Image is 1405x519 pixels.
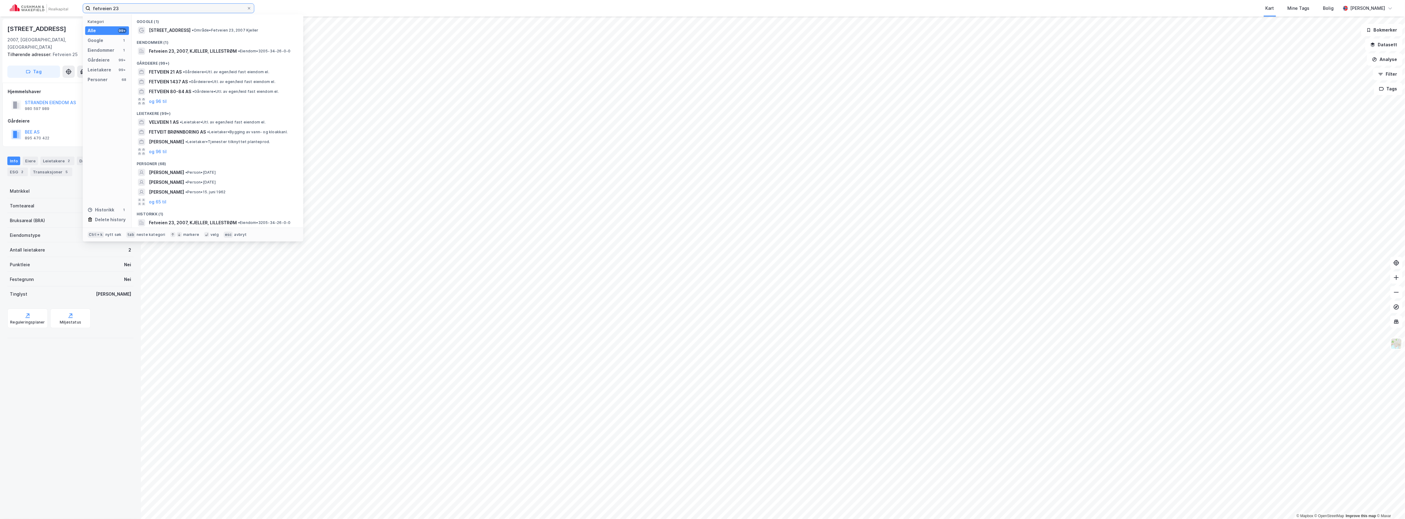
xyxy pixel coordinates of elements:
div: Datasett [77,157,100,165]
div: Eiendommer (1) [132,35,303,46]
div: Leietakere [40,157,74,165]
div: Ctrl + k [88,232,104,238]
div: Transaksjoner [30,168,72,176]
span: Person • [DATE] [185,170,216,175]
img: Z [1391,338,1402,350]
div: 5 [64,169,70,175]
span: • [185,190,187,194]
span: [PERSON_NAME] [149,179,184,186]
div: [STREET_ADDRESS] [7,24,67,34]
div: Nei [124,261,131,268]
button: Tags [1374,83,1403,95]
div: Eiendomstype [10,232,40,239]
a: Improve this map [1346,514,1376,518]
div: 1 [122,207,127,212]
div: Delete history [95,216,126,223]
div: nytt søk [105,232,122,237]
div: Tomteareal [10,202,34,210]
div: Historikk [88,206,114,214]
div: tab [126,232,135,238]
span: [STREET_ADDRESS] [149,27,191,34]
div: velg [210,232,219,237]
span: FETVEIT BRØNNBORING AS [149,128,206,136]
span: • [185,139,187,144]
div: Leietakere [88,66,111,74]
div: ESG [7,168,28,176]
span: Fetveien 23, 2007, KJELLER, LILLESTRØM [149,47,237,55]
div: neste kategori [137,232,165,237]
iframe: Chat Widget [1374,490,1405,519]
span: • [185,180,187,184]
span: Gårdeiere • Utl. av egen/leid fast eiendom el. [183,70,269,74]
div: 1 [122,38,127,43]
div: Gårdeiere (99+) [132,56,303,67]
div: Kart [1266,5,1274,12]
span: Gårdeiere • Utl. av egen/leid fast eiendom el. [192,89,279,94]
span: Person • 15. juni 1962 [185,190,225,195]
div: Hjemmelshaver [8,88,133,95]
div: 980 597 989 [25,106,49,111]
div: 99+ [118,58,127,63]
span: • [180,120,182,124]
div: 99+ [118,28,127,33]
button: Filter [1373,68,1403,80]
span: Fetveien 23, 2007, KJELLER, LILLESTRØM [149,219,237,226]
button: Bokmerker [1361,24,1403,36]
span: • [207,130,209,134]
button: og 96 til [149,148,167,155]
span: Tilhørende adresser: [7,52,53,57]
div: Eiendommer [88,47,114,54]
button: Tag [7,66,60,78]
span: FETVEIEN 21 AS [149,68,182,76]
button: Datasett [1365,39,1403,51]
button: og 65 til [149,198,166,206]
div: Eiere [23,157,38,165]
span: FETVEIEN 1437 AS [149,78,188,85]
span: Gårdeiere • Utl. av egen/leid fast eiendom el. [189,79,275,84]
span: Eiendom • 3205-34-26-0-0 [238,220,291,225]
div: Festegrunn [10,276,34,283]
div: Mine Tags [1288,5,1310,12]
div: Leietakere (99+) [132,106,303,117]
div: Miljøstatus [60,320,81,325]
div: Personer (68) [132,157,303,168]
span: • [192,89,194,94]
div: Gårdeiere [88,56,110,64]
div: Google [88,37,103,44]
div: Kategori [88,19,129,24]
div: Punktleie [10,261,30,268]
div: esc [224,232,233,238]
span: Leietaker • Tjenester tilknyttet planteprod. [185,139,270,144]
div: Historikk (1) [132,207,303,218]
div: 99+ [118,67,127,72]
button: Analyse [1367,53,1403,66]
div: Personer [88,76,108,83]
span: [PERSON_NAME] [149,188,184,196]
div: Bolig [1323,5,1334,12]
span: Person • [DATE] [185,180,216,185]
div: Fetveien 25 [7,51,129,58]
div: Antall leietakere [10,246,45,254]
div: Bruksareal (BRA) [10,217,45,224]
div: 2 [19,169,25,175]
div: avbryt [234,232,247,237]
div: 1 [122,48,127,53]
span: • [238,220,240,225]
div: Google (1) [132,14,303,25]
div: Matrikkel [10,188,30,195]
div: 68 [122,77,127,82]
span: FETVEIEN 80-84 AS [149,88,191,95]
div: Kontrollprogram for chat [1374,490,1405,519]
span: • [238,49,240,53]
span: VELVEIEN 1 AS [149,119,179,126]
span: • [183,70,185,74]
div: 895 470 422 [25,136,49,141]
div: Alle [88,27,96,34]
span: • [192,28,194,32]
span: Område • Fetveien 23, 2007 Kjeller [192,28,259,33]
div: markere [183,232,199,237]
div: Reguleringsplaner [10,320,45,325]
div: Info [7,157,20,165]
span: • [185,170,187,175]
span: • [189,79,191,84]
